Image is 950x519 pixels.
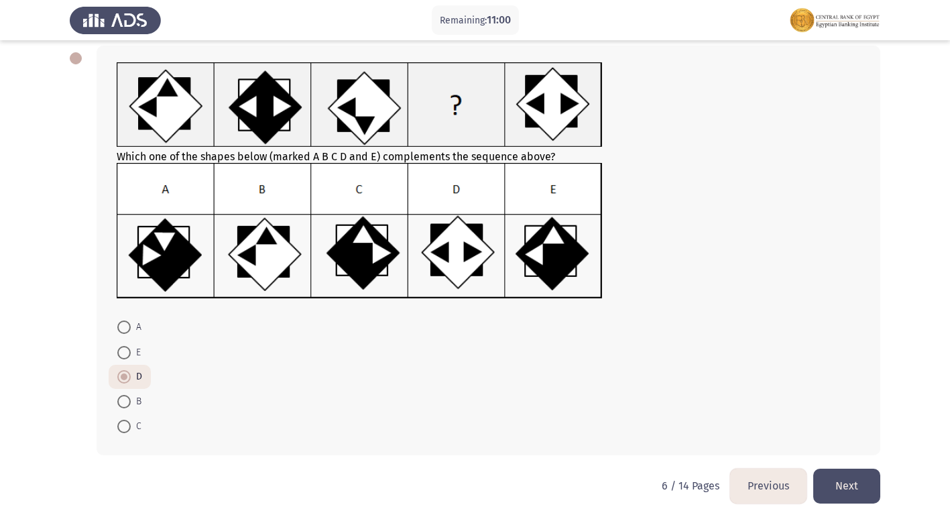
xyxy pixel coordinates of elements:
[70,1,161,39] img: Assess Talent Management logo
[440,12,511,29] p: Remaining:
[117,62,603,148] img: UkFYMDAxMDhBLnBuZzE2MjIwMzQ5MzczOTY=.png
[117,62,860,302] div: Which one of the shapes below (marked A B C D and E) complements the sequence above?
[131,319,141,335] span: A
[730,469,807,503] button: load previous page
[813,469,880,503] button: load next page
[117,163,603,299] img: UkFYMDAxMDhCLnBuZzE2MjIwMzUwMjgyNzM=.png
[131,418,141,435] span: C
[789,1,880,39] img: Assessment logo of FOCUS Assessment 3 Modules EN
[131,369,142,385] span: D
[487,13,511,26] span: 11:00
[131,345,141,361] span: E
[131,394,141,410] span: B
[662,479,719,492] p: 6 / 14 Pages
